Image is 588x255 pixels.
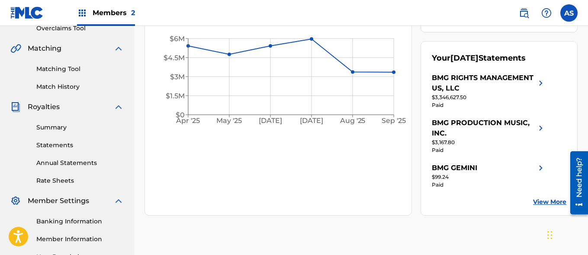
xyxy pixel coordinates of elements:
[536,118,546,139] img: right chevron icon
[536,163,546,173] img: right chevron icon
[432,146,546,154] div: Paid
[36,65,124,74] a: Matching Tool
[36,123,124,132] a: Summary
[432,73,546,109] a: BMG RIGHTS MANAGEMENT US, LLCright chevron icon$3,346,627.50Paid
[217,117,242,125] tspan: May '25
[36,158,124,168] a: Annual Statements
[432,181,546,189] div: Paid
[36,176,124,185] a: Rate Sheets
[432,173,546,181] div: $99.24
[113,43,124,54] img: expand
[36,235,124,244] a: Member Information
[36,24,124,33] a: Overclaims Tool
[259,117,282,125] tspan: [DATE]
[432,73,536,94] div: BMG RIGHTS MANAGEMENT US, LLC
[113,102,124,112] img: expand
[176,117,200,125] tspan: Apr '25
[93,8,135,18] span: Members
[432,118,536,139] div: BMG PRODUCTION MUSIC, INC.
[28,43,61,54] span: Matching
[10,6,44,19] img: MLC Logo
[170,73,185,81] tspan: $3M
[432,163,546,189] a: BMG GEMINIright chevron icon$99.24Paid
[432,101,546,109] div: Paid
[432,139,546,146] div: $3,167.80
[10,196,21,206] img: Member Settings
[28,196,89,206] span: Member Settings
[545,213,588,255] iframe: Chat Widget
[166,92,185,100] tspan: $1.5M
[36,141,124,150] a: Statements
[432,94,546,101] div: $3,346,627.50
[432,52,526,64] div: Your Statements
[538,4,555,22] div: Help
[432,118,546,154] a: BMG PRODUCTION MUSIC, INC.right chevron icon$3,167.80Paid
[382,117,406,125] tspan: Sep '25
[164,54,185,62] tspan: $4.5M
[547,222,553,248] div: Drag
[77,8,87,18] img: Top Rightsholders
[36,82,124,91] a: Match History
[564,148,588,218] iframe: Resource Center
[432,163,477,173] div: BMG GEMINI
[450,53,479,63] span: [DATE]
[36,217,124,226] a: Banking Information
[340,117,366,125] tspan: Aug '25
[515,4,533,22] a: Public Search
[10,43,21,54] img: Matching
[131,9,135,17] span: 2
[519,8,529,18] img: search
[560,4,578,22] div: User Menu
[10,102,21,112] img: Royalties
[170,35,185,43] tspan: $6M
[533,197,566,207] a: View More
[541,8,552,18] img: help
[300,117,324,125] tspan: [DATE]
[28,102,60,112] span: Royalties
[536,73,546,94] img: right chevron icon
[113,196,124,206] img: expand
[176,111,185,119] tspan: $0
